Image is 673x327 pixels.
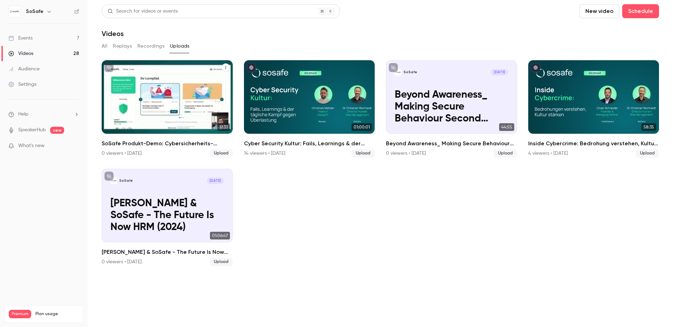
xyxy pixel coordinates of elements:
li: SoSafe Produkt-Demo: Cybersicherheits-Awareness im öffentlichen Sektor stärken [102,60,233,158]
h2: [PERSON_NAME] & SoSafe - The Future Is Now HRM (2024) [102,248,233,256]
div: 0 viewers • [DATE] [386,150,426,157]
span: 17:33 [217,123,230,131]
span: Help [18,111,28,118]
span: 01:00:01 [352,123,372,131]
button: unpublished [104,63,114,72]
h2: Cyber Security Kultur: Fails, Learnings & der tägliche Kampf gegen Überlastung [244,139,375,148]
a: 58:35Inside Cybercrime: Bedrohung verstehen, Kultur stärken4 viewers • [DATE]Upload [528,60,659,158]
li: Cyber Security Kultur: Fails, Learnings & der tägliche Kampf gegen Überlastung [244,60,375,158]
span: What's new [18,142,45,149]
img: Forrester & SoSafe - The Future Is Now HRM (2024) [110,178,117,184]
span: Upload [210,149,233,158]
button: published [247,63,256,72]
div: 0 viewers • [DATE] [102,258,142,265]
a: 01:00:01Cyber Security Kultur: Fails, Learnings & der tägliche Kampf gegen Überlastung14 viewer... [244,60,375,158]
span: Upload [352,149,375,158]
p: Beyond Awareness_ Making Secure Behaviour Second Nature [395,89,508,125]
h2: Beyond Awareness_ Making Secure Behaviour Second Nature [386,139,517,148]
img: SoSafe [9,6,20,17]
a: Beyond Awareness_ Making Secure Behaviour Second Nature SoSafe[DATE]Beyond Awareness_ Making Secu... [386,60,517,158]
span: Upload [494,149,517,158]
button: unpublished [389,63,398,72]
div: 0 viewers • [DATE] [102,150,142,157]
span: Upload [636,149,659,158]
span: [DATE] [207,178,224,184]
a: Forrester & SoSafe - The Future Is Now HRM (2024)SoSafe[DATE][PERSON_NAME] & SoSafe - The Future ... [102,169,233,266]
img: Beyond Awareness_ Making Secure Behaviour Second Nature [395,69,401,76]
h2: SoSafe Produkt-Demo: Cybersicherheits-Awareness im öffentlichen Sektor stärken [102,139,233,148]
button: Schedule [622,4,659,18]
span: 58:35 [641,123,656,131]
button: unpublished [104,172,114,181]
button: published [531,63,540,72]
span: [DATE] [491,69,508,76]
h2: Inside Cybercrime: Bedrohung verstehen, Kultur stärken [528,139,659,148]
div: Videos [8,50,33,57]
section: Videos [102,4,659,323]
div: Settings [8,81,36,88]
p: SoSafe [403,70,417,75]
button: Recordings [137,41,164,52]
a: SpeakerHub [18,126,46,134]
a: 17:33SoSafe Produkt-Demo: Cybersicherheits-Awareness im öffentlichen Sektor stärken0 viewers • [D... [102,60,233,158]
h1: Videos [102,29,124,38]
span: Premium [9,310,31,318]
button: New video [579,4,619,18]
p: [PERSON_NAME] & SoSafe - The Future Is Now HRM (2024) [110,198,224,234]
span: new [50,127,64,134]
span: 44:55 [499,123,514,131]
div: 14 viewers • [DATE] [244,150,285,157]
div: Search for videos or events [108,8,178,15]
li: Beyond Awareness_ Making Secure Behaviour Second Nature [386,60,517,158]
span: Upload [210,258,233,266]
ul: Videos [102,60,659,266]
li: Inside Cybercrime: Bedrohung verstehen, Kultur stärken [528,60,659,158]
button: All [102,41,107,52]
li: Forrester & SoSafe - The Future Is Now HRM (2024) [102,169,233,266]
div: Events [8,35,33,42]
p: SoSafe [119,179,133,183]
span: Plan usage [35,311,79,317]
button: Uploads [170,41,190,52]
li: help-dropdown-opener [8,111,79,118]
div: Audience [8,65,40,72]
button: Replays [113,41,132,52]
h6: SoSafe [26,8,43,15]
span: 01:06:47 [210,232,230,239]
div: 4 viewers • [DATE] [528,150,568,157]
